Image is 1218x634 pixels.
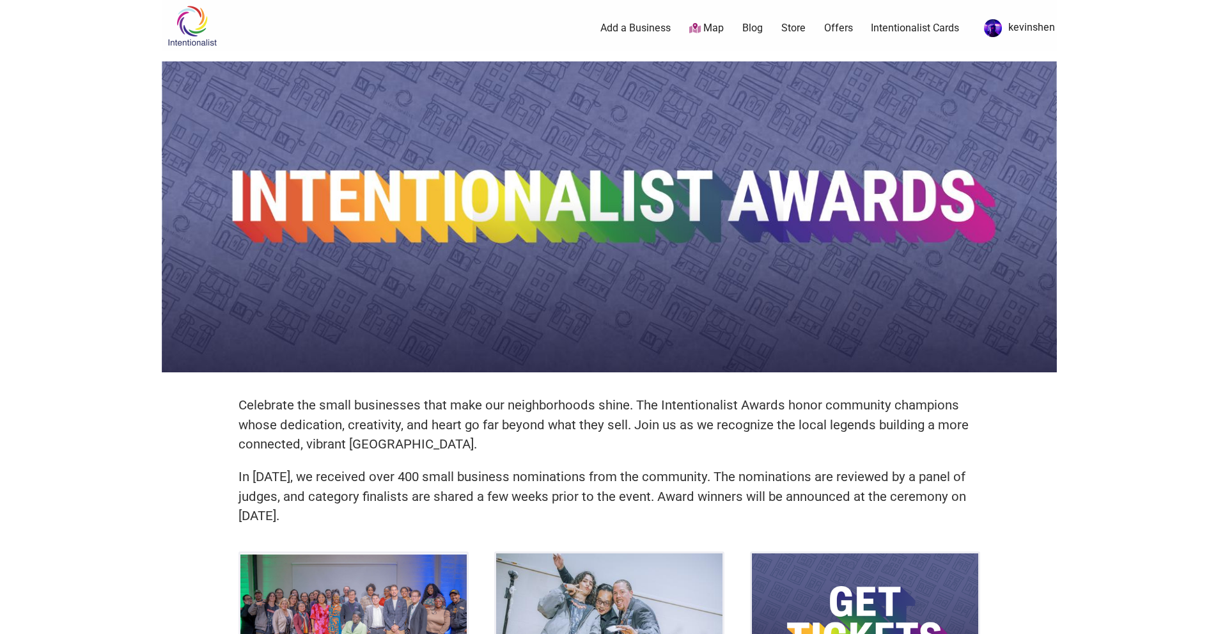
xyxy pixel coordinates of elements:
a: Intentionalist Cards [871,21,959,35]
a: Offers [824,21,853,35]
img: Intentionalist [162,5,223,47]
a: kevinshen [978,17,1055,40]
p: In [DATE], we received over 400 small business nominations from the community. The nominations ar... [238,467,980,526]
a: Store [781,21,806,35]
a: Blog [742,21,763,35]
a: Add a Business [600,21,671,35]
p: Celebrate the small businesses that make our neighborhoods shine. The Intentionalist Awards honor... [238,395,980,454]
a: Map [689,21,724,36]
